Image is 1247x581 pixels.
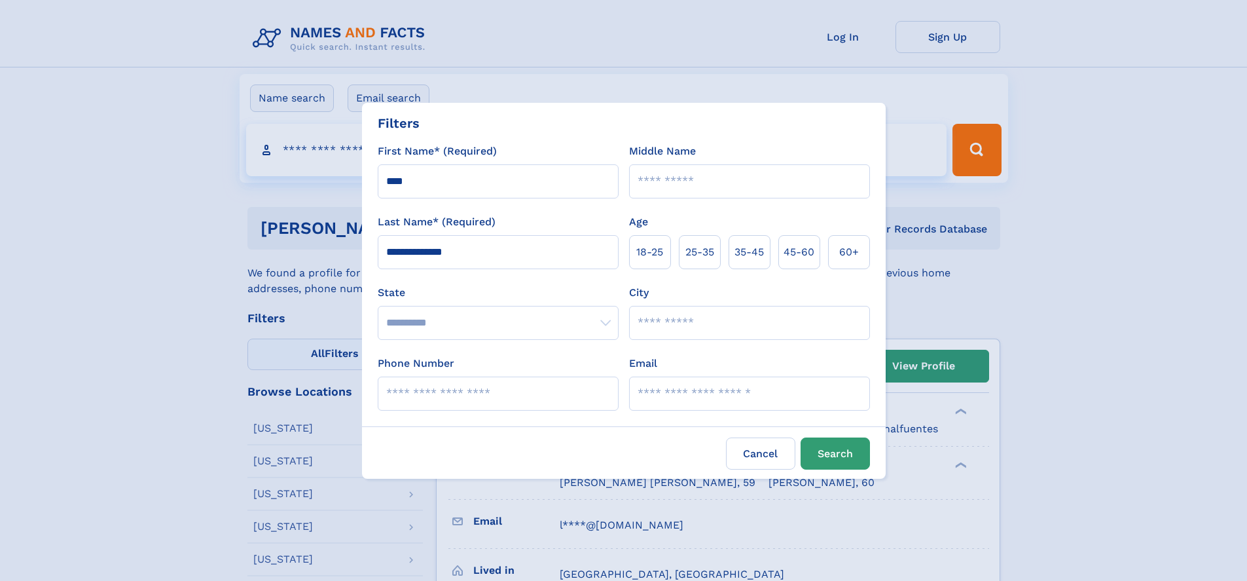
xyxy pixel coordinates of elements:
span: 18‑25 [636,244,663,260]
label: First Name* (Required) [378,143,497,159]
label: City [629,285,649,301]
div: Filters [378,113,420,133]
label: State [378,285,619,301]
label: Middle Name [629,143,696,159]
span: 25‑35 [685,244,714,260]
label: Cancel [726,438,795,470]
label: Last Name* (Required) [378,214,496,230]
label: Phone Number [378,356,454,371]
label: Email [629,356,657,371]
label: Age [629,214,648,230]
span: 35‑45 [734,244,764,260]
span: 45‑60 [784,244,814,260]
span: 60+ [839,244,859,260]
button: Search [801,438,870,470]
